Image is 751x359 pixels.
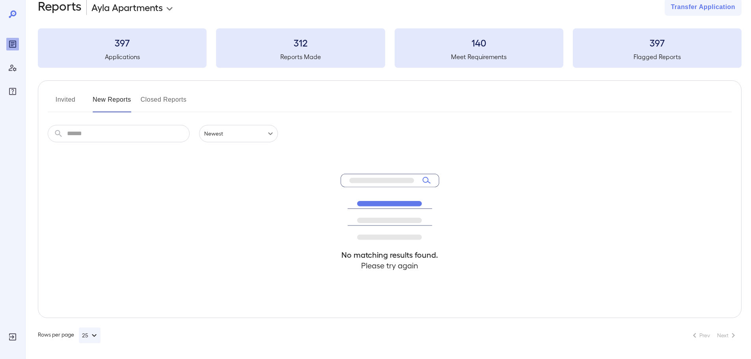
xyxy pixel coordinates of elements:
h3: 397 [38,36,207,49]
summary: 397Applications312Reports Made140Meet Requirements397Flagged Reports [38,28,742,68]
div: Log Out [6,331,19,343]
h4: No matching results found. [341,249,439,260]
h3: 397 [573,36,742,49]
button: 25 [79,327,101,343]
h5: Applications [38,52,207,61]
p: Ayla Apartments [91,1,163,13]
div: FAQ [6,85,19,98]
button: Invited [48,93,83,112]
div: Newest [199,125,278,142]
div: Manage Users [6,61,19,74]
h5: Meet Requirements [395,52,563,61]
div: Reports [6,38,19,50]
h3: 140 [395,36,563,49]
h5: Flagged Reports [573,52,742,61]
h4: Please try again [341,260,439,271]
nav: pagination navigation [686,329,742,342]
h5: Reports Made [216,52,385,61]
button: New Reports [93,93,131,112]
div: Rows per page [38,327,101,343]
h3: 312 [216,36,385,49]
button: Closed Reports [141,93,187,112]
